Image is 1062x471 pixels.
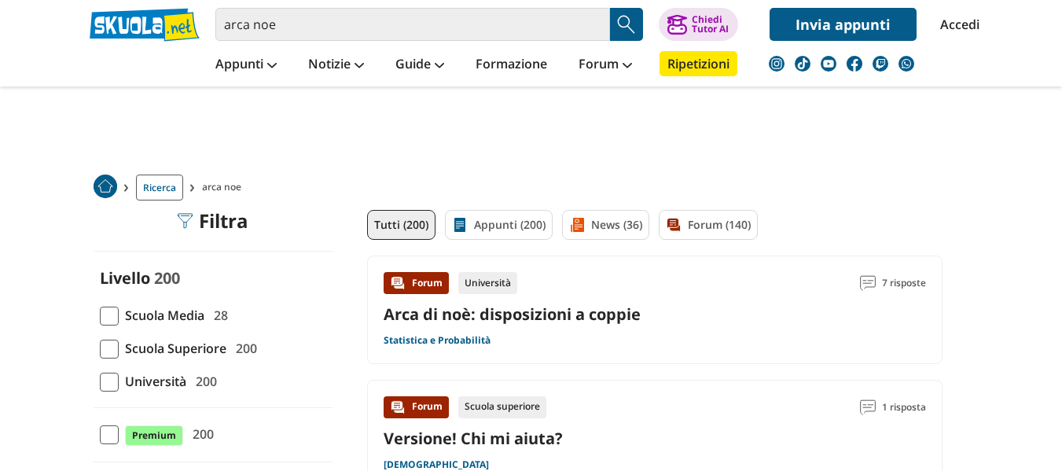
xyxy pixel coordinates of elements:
a: Notizie [304,51,368,79]
button: Search Button [610,8,643,41]
a: Appunti [211,51,281,79]
img: News filtro contenuto [569,217,585,233]
span: 200 [230,338,257,359]
img: twitch [873,56,888,72]
a: Home [94,175,117,201]
a: Tutti (200) [367,210,435,240]
span: 200 [154,267,180,289]
span: 28 [208,305,228,326]
a: Invia appunti [770,8,917,41]
img: WhatsApp [898,56,914,72]
a: Accedi [940,8,973,41]
img: tiktok [795,56,810,72]
img: Forum contenuto [390,275,406,291]
a: Forum (140) [659,210,758,240]
img: Forum contenuto [390,399,406,415]
a: Forum [575,51,636,79]
img: instagram [769,56,785,72]
a: Arca di noè: disposizioni a coppie [384,304,641,325]
input: Cerca appunti, riassunti o versioni [215,8,610,41]
img: Commenti lettura [860,275,876,291]
img: Forum filtro contenuto [666,217,682,233]
a: Ripetizioni [660,51,737,76]
span: 200 [186,424,214,444]
a: News (36) [562,210,649,240]
img: Commenti lettura [860,399,876,415]
span: 200 [189,371,217,392]
button: ChiediTutor AI [659,8,738,41]
div: Università [458,272,517,294]
label: Livello [100,267,150,289]
img: Filtra filtri mobile [177,213,193,229]
a: Versione! Chi mi aiuta? [384,428,563,449]
a: Ricerca [136,175,183,201]
span: 1 risposta [882,396,926,418]
a: Appunti (200) [445,210,553,240]
div: Filtra [177,210,248,232]
span: arca noe [202,175,248,201]
div: Forum [384,272,449,294]
a: Guide [391,51,448,79]
div: Scuola superiore [458,396,546,418]
a: [DEMOGRAPHIC_DATA] [384,458,489,471]
span: Scuola Superiore [119,338,226,359]
a: Statistica e Probabilità [384,334,491,347]
img: Appunti filtro contenuto [452,217,468,233]
div: Forum [384,396,449,418]
a: Formazione [472,51,551,79]
span: 7 risposte [882,272,926,294]
img: Cerca appunti, riassunti o versioni [615,13,638,36]
img: facebook [847,56,862,72]
img: youtube [821,56,836,72]
img: Home [94,175,117,198]
span: Scuola Media [119,305,204,326]
span: Università [119,371,186,392]
span: Premium [125,425,183,446]
div: Chiedi Tutor AI [692,15,729,34]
